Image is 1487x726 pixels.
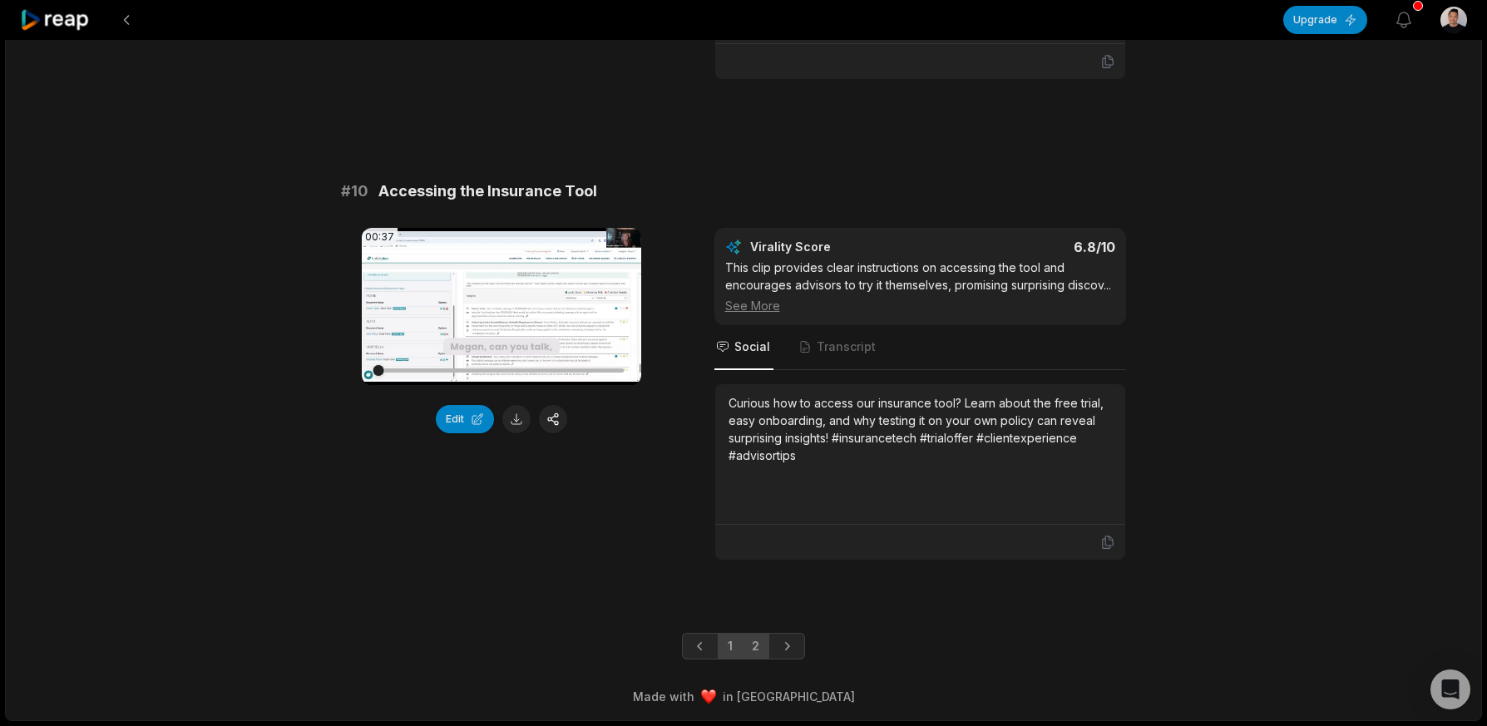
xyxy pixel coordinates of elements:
ul: Pagination [682,633,805,659]
div: 6.8 /10 [936,239,1115,255]
video: Your browser does not support mp4 format. [362,228,641,385]
div: Virality Score [750,239,929,255]
button: Edit [436,405,494,433]
a: Page 1 is your current page [718,633,743,659]
nav: Tabs [714,325,1126,370]
a: Next page [768,633,805,659]
button: Upgrade [1283,6,1367,34]
div: This clip provides clear instructions on accessing the tool and encourages advisors to try it the... [725,259,1115,314]
span: Social [734,338,770,355]
a: Previous page [682,633,719,659]
img: heart emoji [701,689,716,704]
span: # 10 [341,180,368,203]
span: Transcript [817,338,876,355]
span: Accessing the Insurance Tool [378,180,597,203]
div: Curious how to access our insurance tool? Learn about the free trial, easy onboarding, and why te... [729,394,1112,464]
div: Made with in [GEOGRAPHIC_DATA] [21,688,1466,705]
div: Open Intercom Messenger [1430,669,1470,709]
a: Page 2 [742,633,769,659]
div: See More [725,297,1115,314]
